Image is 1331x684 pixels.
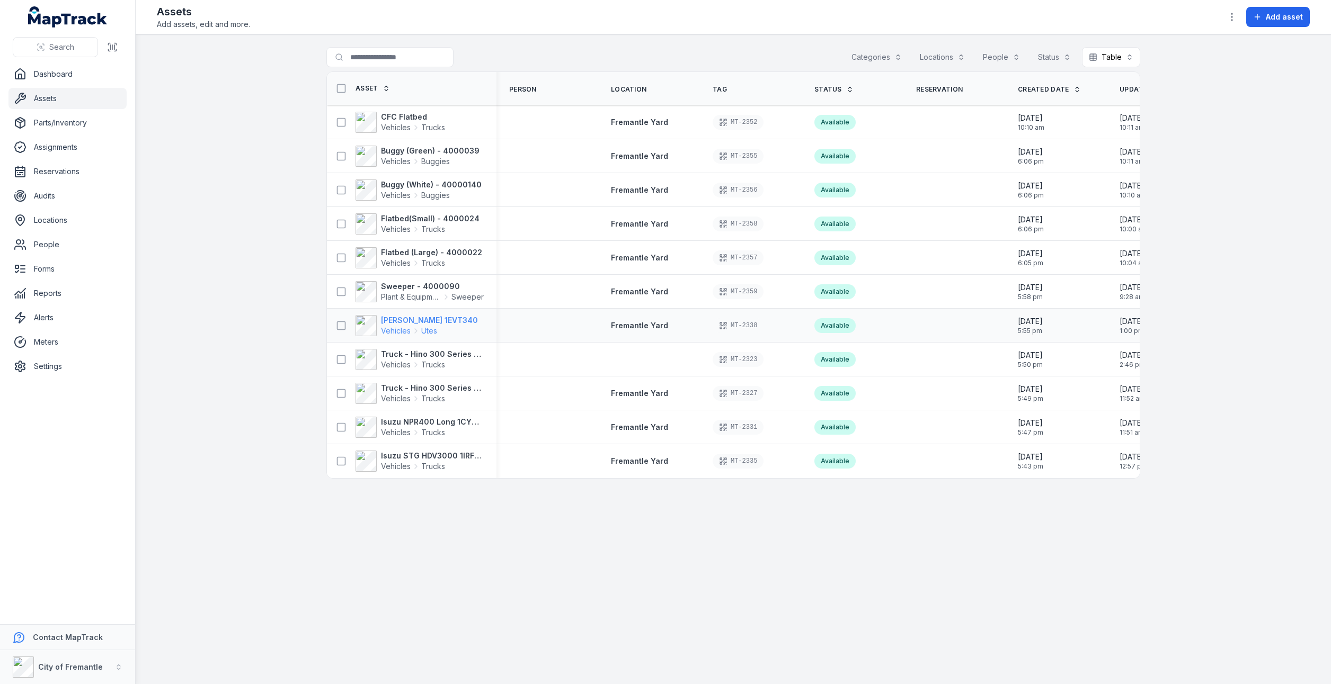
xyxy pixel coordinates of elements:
span: Vehicles [381,156,411,167]
div: MT-2331 [713,420,764,435]
span: 5:43 pm [1018,462,1043,471]
span: Fremantle Yard [611,422,668,431]
time: 03/10/2025, 11:52:30 am [1120,384,1145,403]
span: 10:00 am [1120,225,1148,233]
span: Vehicles [381,258,411,268]
span: Add assets, edit and more. [157,19,250,30]
span: Vehicles [381,359,411,370]
a: Assets [8,88,127,109]
a: Fremantle Yard [611,151,668,161]
span: Asset [356,84,378,93]
span: Fremantle Yard [611,389,668,398]
strong: Flatbed (Large) - 4000022 [381,247,482,258]
span: Trucks [421,393,445,404]
button: Table [1082,47,1140,67]
span: Reservation [916,85,963,94]
button: Add asset [1246,7,1310,27]
button: People [976,47,1027,67]
strong: Buggy (Green) - 4000039 [381,146,480,156]
strong: Truck - Hino 300 Series 1GIR988 [381,349,484,359]
a: Forms [8,258,127,280]
strong: Isuzu NPR400 Long 1CYD773 [381,417,484,427]
span: [DATE] [1120,282,1144,293]
div: MT-2335 [713,454,764,469]
time: 03/10/2025, 10:11:32 am [1120,147,1144,166]
div: MT-2359 [713,284,764,299]
a: Fremantle Yard [611,185,668,195]
a: Fremantle Yard [611,286,668,297]
time: 03/10/2025, 2:46:09 pm [1120,350,1145,369]
span: 6:06 pm [1018,225,1044,233]
time: 03/10/2025, 9:28:22 am [1120,282,1144,301]
time: 23/09/2025, 5:55:16 pm [1018,316,1043,335]
button: Search [13,37,98,57]
span: 11:51 am [1120,428,1144,437]
span: [DATE] [1120,384,1145,394]
a: Fremantle Yard [611,388,668,399]
strong: Truck - Hino 300 Series 1IFQ413 [381,383,484,393]
a: Isuzu NPR400 Long 1CYD773VehiclesTrucks [356,417,484,438]
div: MT-2358 [713,217,764,231]
div: Available [814,352,856,367]
span: Fremantle Yard [611,287,668,296]
span: [DATE] [1018,147,1044,157]
a: Status [814,85,854,94]
div: MT-2338 [713,318,764,333]
span: Fremantle Yard [611,185,668,194]
span: [DATE] [1120,418,1144,428]
a: Fremantle Yard [611,117,668,128]
strong: City of Fremantle [38,662,103,671]
a: Locations [8,210,127,231]
a: Reports [8,283,127,304]
time: 03/10/2025, 12:57:48 pm [1120,452,1147,471]
span: Sweeper [451,292,484,302]
span: 9:28 am [1120,293,1144,301]
time: 03/10/2025, 11:51:38 am [1120,418,1144,437]
time: 03/10/2025, 10:00:48 am [1120,214,1148,233]
span: Plant & Equipment [381,292,441,302]
span: 10:10 am [1120,191,1146,200]
span: [DATE] [1018,350,1043,361]
a: Assignments [8,137,127,158]
a: Parts/Inventory [8,112,127,133]
span: Trucks [421,122,445,133]
a: Dashboard [8,64,127,85]
time: 23/09/2025, 5:47:36 pm [1018,418,1043,437]
span: Buggies [421,190,450,201]
span: Add asset [1266,12,1303,22]
a: Meters [8,331,127,353]
span: Vehicles [381,122,411,133]
span: [DATE] [1018,316,1043,327]
span: Status [814,85,842,94]
time: 23/09/2025, 5:50:02 pm [1018,350,1043,369]
a: [PERSON_NAME] 1EVT340VehiclesUtes [356,315,478,336]
span: Vehicles [381,224,411,235]
div: MT-2327 [713,386,764,401]
strong: Contact MapTrack [33,633,103,642]
span: Vehicles [381,461,411,472]
span: [DATE] [1018,282,1043,293]
a: Truck - Hino 300 Series 1GIR988VehiclesTrucks [356,349,484,370]
span: 10:10 am [1018,123,1044,132]
time: 23/09/2025, 5:49:07 pm [1018,384,1043,403]
span: [DATE] [1018,214,1044,225]
a: Settings [8,356,127,377]
span: 5:50 pm [1018,361,1043,369]
a: Fremantle Yard [611,253,668,263]
div: Available [814,183,856,197]
span: 6:05 pm [1018,259,1043,267]
a: Fremantle Yard [611,320,668,331]
span: Utes [421,326,437,336]
time: 03/10/2025, 10:04:06 am [1120,248,1148,267]
a: Isuzu STG HDV3000 1IRF354VehiclesTrucks [356,451,484,472]
span: [DATE] [1120,452,1147,462]
span: [DATE] [1120,248,1148,259]
time: 23/09/2025, 5:58:47 pm [1018,282,1043,301]
span: Vehicles [381,326,411,336]
div: Available [814,318,856,333]
span: Trucks [421,461,445,472]
a: Updated Date [1120,85,1184,94]
time: 23/09/2025, 6:06:17 pm [1018,214,1044,233]
div: Available [814,454,856,469]
div: MT-2323 [713,352,764,367]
